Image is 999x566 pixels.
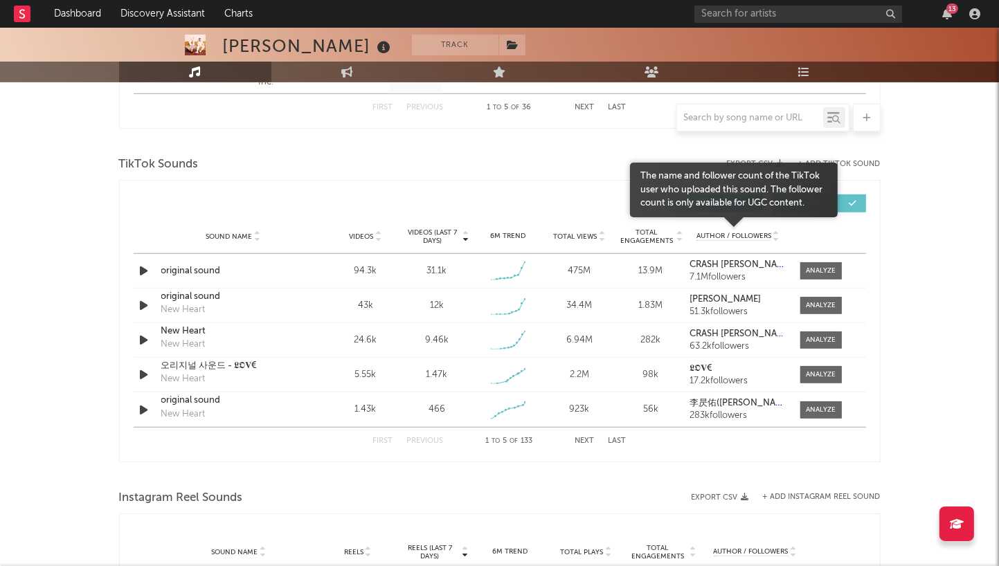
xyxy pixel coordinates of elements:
div: 12k [430,299,444,313]
div: 466 [429,403,445,417]
div: 923k [547,403,611,417]
button: Next [575,437,595,445]
a: [PERSON_NAME] [690,295,786,304]
input: Search for artists [694,6,902,23]
div: 17.2k followers [690,376,786,386]
div: 94.3k [334,264,398,278]
span: Reels (last 7 days) [399,544,460,560]
div: 34.4M [547,299,611,313]
div: 475M [547,264,611,278]
div: 283k followers [690,411,786,421]
div: 7.1M followers [690,273,786,282]
strong: 李昃佑([PERSON_NAME]) [690,399,793,408]
strong: CRASH [PERSON_NAME] 🚀 [690,329,805,338]
div: 13 [946,3,958,14]
div: New Heart [161,338,206,352]
div: 6M Trend [476,547,545,557]
span: Total Engagements [627,544,688,560]
div: 2.2M [547,368,611,382]
strong: CRASH [PERSON_NAME] 🚀 [690,260,805,269]
div: 282k [618,334,683,347]
span: of [510,438,519,444]
span: Sound Name [211,548,258,556]
a: New Heart [161,325,306,338]
button: + Add Instagram Reel Sound [763,493,881,501]
span: TikTok Sounds [119,156,199,173]
button: + Add TikTok Sound [784,161,881,168]
button: + Add TikTok Sound [798,161,881,168]
a: original sound [161,394,306,408]
span: Instagram Reel Sounds [119,490,243,506]
div: 43k [334,299,398,313]
div: 56k [618,403,683,417]
a: 오리지널 사운드 - 𝕷𝕺𝐕€ [161,359,306,373]
div: 13.9M [618,264,683,278]
span: Sound Name [206,232,253,241]
span: Reels [344,548,363,556]
div: 1.83M [618,299,683,313]
div: 1 5 36 [471,100,548,116]
div: New Heart [161,372,206,386]
span: Author / Followers [714,547,789,556]
button: Previous [407,437,444,445]
button: First [373,437,393,445]
a: original sound [161,264,306,278]
div: 98k [618,368,683,382]
div: + Add Instagram Reel Sound [749,493,881,501]
div: 1.47k [426,368,447,382]
a: original sound [161,290,306,304]
div: 63.2k followers [690,342,786,352]
strong: 𝕷𝕺𝐕€ [690,364,712,373]
span: Total Plays [560,548,603,556]
span: Videos [350,232,374,241]
a: CRASH [PERSON_NAME] 🚀 [690,329,786,339]
div: 9.46k [425,334,449,347]
button: Track [412,35,498,55]
button: 13 [942,8,952,19]
div: 6M Trend [476,231,540,241]
button: Last [609,437,627,445]
span: Total Engagements [618,228,674,245]
div: 5.55k [334,368,398,382]
a: CRASH [PERSON_NAME] 🚀 [690,260,786,270]
div: 51.3k followers [690,307,786,317]
div: 1.43k [334,403,398,417]
span: Total Views [553,232,597,241]
button: Export CSV [727,160,784,168]
strong: [PERSON_NAME] [690,295,761,304]
span: to [492,438,501,444]
div: 31.1k [426,264,447,278]
input: Search by song name or URL [677,113,823,124]
div: 1 5 133 [471,433,548,450]
div: New Heart [161,408,206,421]
a: 李昃佑([PERSON_NAME]) [690,399,786,408]
div: New Heart [161,303,206,317]
div: 24.6k [334,334,398,347]
span: Videos (last 7 days) [404,228,460,245]
span: Author / Followers [696,232,771,241]
div: The name and follower count of the TikTok user who uploaded this sound. The follower count is onl... [640,170,827,210]
a: 𝕷𝕺𝐕€ [690,364,786,374]
button: Export CSV [692,493,749,502]
div: 6.94M [547,334,611,347]
div: [PERSON_NAME] [223,35,395,57]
